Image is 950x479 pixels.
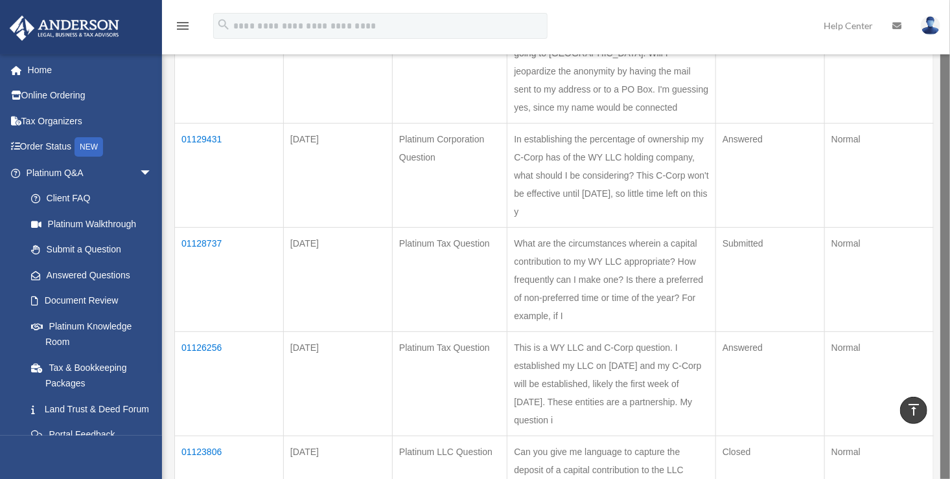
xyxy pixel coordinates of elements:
[824,331,933,436] td: Normal
[18,355,165,396] a: Tax & Bookkeeping Packages
[392,227,507,331] td: Platinum Tax Question
[216,17,231,32] i: search
[18,211,165,237] a: Platinum Walkthrough
[507,123,716,227] td: In establishing the percentage of ownership my C-Corp has of the WY LLC holding company, what sho...
[283,227,392,331] td: [DATE]
[6,16,123,41] img: Anderson Advisors Platinum Portal
[175,23,191,34] a: menu
[824,227,933,331] td: Normal
[283,123,392,227] td: [DATE]
[18,186,165,212] a: Client FAQ
[18,262,159,288] a: Answered Questions
[9,57,172,83] a: Home
[507,227,716,331] td: What are the circumstances wherein a capital contribution to my WY LLC appropriate? How frequentl...
[921,16,940,35] img: User Pic
[507,331,716,436] td: This is a WY LLC and C-Corp question. I established my LLC on [DATE] and my C-Corp will be establ...
[75,137,103,157] div: NEW
[824,123,933,227] td: Normal
[175,227,284,331] td: 01128737
[18,237,165,263] a: Submit a Question
[18,396,165,422] a: Land Trust & Deed Forum
[9,83,172,109] a: Online Ordering
[175,18,191,34] i: menu
[392,19,507,123] td: Platinum LLC Question
[715,331,824,436] td: Answered
[392,331,507,436] td: Platinum Tax Question
[715,227,824,331] td: Submitted
[9,160,165,186] a: Platinum Q&Aarrow_drop_down
[18,288,165,314] a: Document Review
[283,331,392,436] td: [DATE]
[18,313,165,355] a: Platinum Knowledge Room
[9,108,172,134] a: Tax Organizers
[392,123,507,227] td: Platinum Corporation Question
[18,422,165,448] a: Portal Feedback
[9,134,172,161] a: Order StatusNEW
[715,123,824,227] td: Answered
[507,19,716,123] td: Currently the mail related to my WY LLC is going to [GEOGRAPHIC_DATA]. Will I jeopardize the anon...
[175,123,284,227] td: 01129431
[175,331,284,436] td: 01126256
[139,160,165,186] span: arrow_drop_down
[715,19,824,123] td: Submitted
[824,19,933,123] td: Normal
[900,397,927,424] a: vertical_align_top
[175,19,284,123] td: 01131162
[906,402,921,418] i: vertical_align_top
[283,19,392,123] td: [DATE]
